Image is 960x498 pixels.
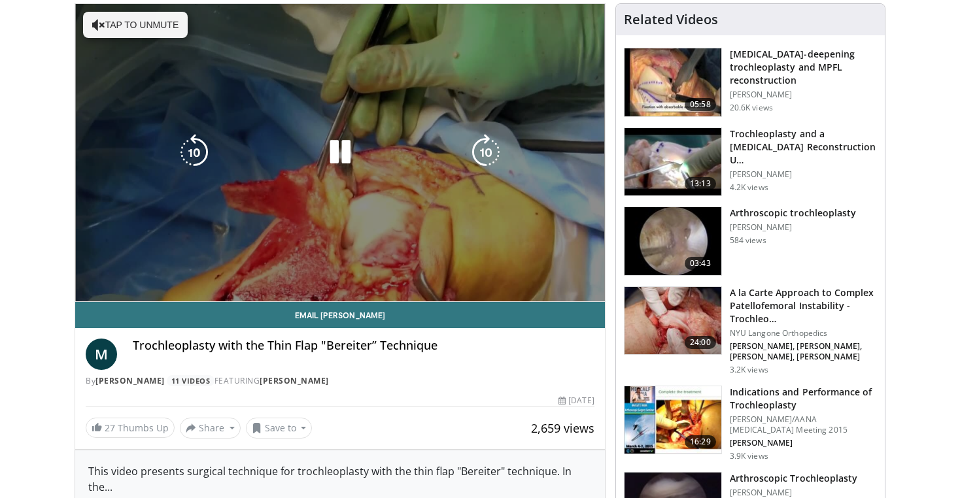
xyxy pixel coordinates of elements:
p: 3.2K views [730,365,768,375]
p: 20.6K views [730,103,773,113]
p: [PERSON_NAME], [PERSON_NAME], [PERSON_NAME], [PERSON_NAME] [730,341,877,362]
h3: Arthroscopic Trochleoplasty [730,472,858,485]
h3: [MEDICAL_DATA]-deepening trochleoplasty and MPFL reconstruction [730,48,877,87]
span: 16:29 [685,435,716,448]
p: [PERSON_NAME] [730,90,877,100]
a: 27 Thumbs Up [86,418,175,438]
a: 03:43 Arthroscopic trochleoplasty [PERSON_NAME] 584 views [624,207,877,276]
p: [PERSON_NAME] [730,438,877,448]
a: 11 Videos [167,375,214,386]
a: 24:00 A la Carte Approach to Complex Patellofemoral Instability - Trochleo… NYU Langone Orthopedi... [624,286,877,375]
h3: Indications and Performance of Trochleoplasty [730,386,877,412]
p: [PERSON_NAME]/AANA [MEDICAL_DATA] Meeting 2015 [730,414,877,435]
img: 6581762a-d73e-4f67-b68b-ed2d5125c0ce.150x105_q85_crop-smart_upscale.jpg [625,207,721,275]
img: a5e982f3-ba03-4567-8932-7fe38be711ad.150x105_q85_crop-smart_upscale.jpg [625,128,721,196]
p: 4.2K views [730,182,768,193]
span: 05:58 [685,98,716,111]
span: 2,659 views [531,420,594,436]
a: [PERSON_NAME] [95,375,165,386]
video-js: Video Player [75,4,605,302]
h3: A la Carte Approach to Complex Patellofemoral Instability - Trochleo… [730,286,877,325]
a: [PERSON_NAME] [260,375,329,386]
h3: Trochleoplasty and a [MEDICAL_DATA] Reconstruction U… [730,127,877,167]
p: NYU Langone Orthopedics [730,328,877,339]
button: Tap to unmute [83,12,188,38]
img: fbf323a9-0d29-4b2e-9ea5-256b1c16c28b.150x105_q85_crop-smart_upscale.jpg [625,386,721,454]
p: 3.9K views [730,451,768,461]
h4: Related Videos [624,12,718,27]
span: 24:00 [685,336,716,349]
img: a90e2197-4edb-402e-9c66-3a2fbbd79a7e.jpg.150x105_q85_crop-smart_upscale.jpg [625,287,721,355]
div: [DATE] [558,395,594,407]
span: 03:43 [685,257,716,270]
a: M [86,339,117,370]
p: [PERSON_NAME] [730,222,857,233]
h4: Trochleoplasty with the Thin Flap "Bereiter” Technique [133,339,594,353]
button: Share [180,418,241,439]
button: Save to [246,418,313,439]
span: 27 [105,422,115,434]
span: 13:13 [685,177,716,190]
div: By FEATURING [86,375,594,387]
a: Email [PERSON_NAME] [75,302,605,328]
a: 13:13 Trochleoplasty and a [MEDICAL_DATA] Reconstruction U… [PERSON_NAME] 4.2K views [624,127,877,197]
img: XzOTlMlQSGUnbGTX4xMDoxOjB1O8AjAz_1.150x105_q85_crop-smart_upscale.jpg [625,48,721,116]
p: [PERSON_NAME] [730,169,877,180]
a: 16:29 Indications and Performance of Trochleoplasty [PERSON_NAME]/AANA [MEDICAL_DATA] Meeting 201... [624,386,877,461]
p: 584 views [730,235,766,246]
a: 05:58 [MEDICAL_DATA]-deepening trochleoplasty and MPFL reconstruction [PERSON_NAME] 20.6K views [624,48,877,117]
p: [PERSON_NAME] [730,488,858,498]
h3: Arthroscopic trochleoplasty [730,207,857,220]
